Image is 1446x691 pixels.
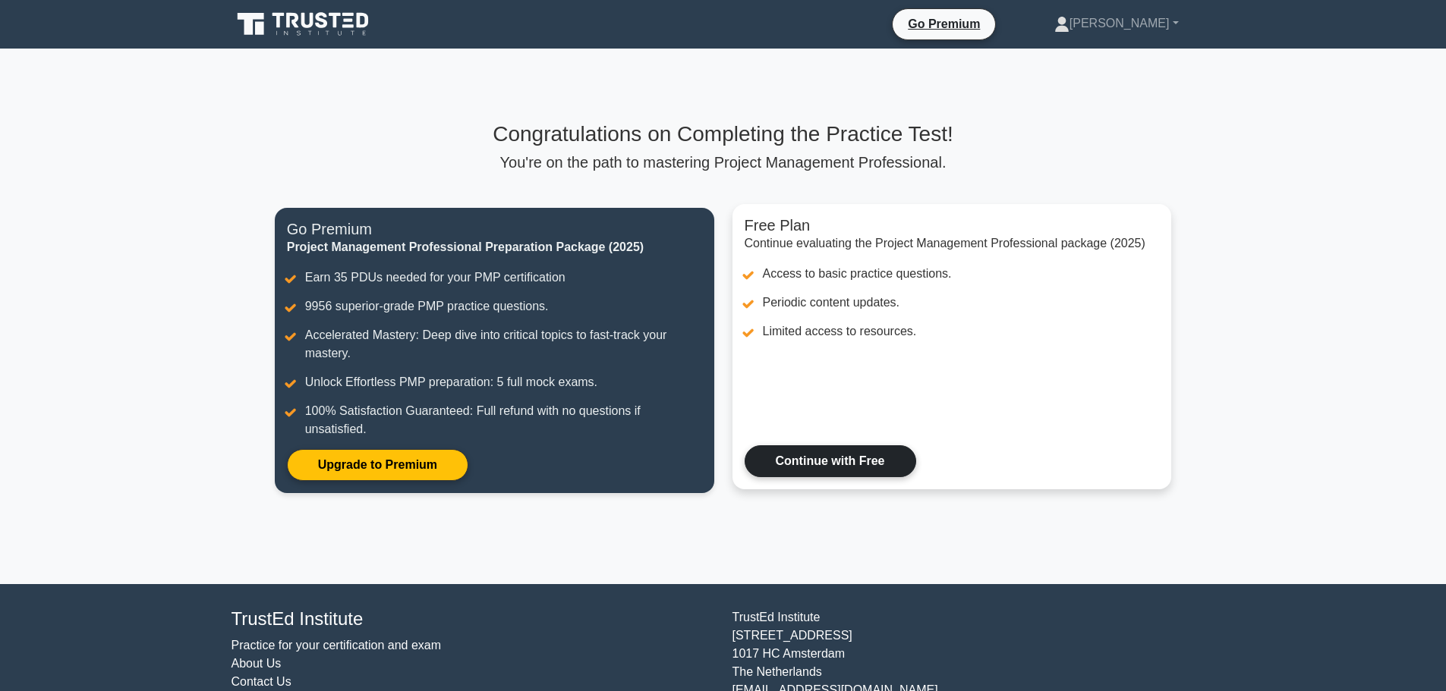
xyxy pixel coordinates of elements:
[232,675,291,688] a: Contact Us
[287,449,468,481] a: Upgrade to Premium
[232,639,442,652] a: Practice for your certification and exam
[745,445,916,477] a: Continue with Free
[275,153,1172,171] p: You're on the path to mastering Project Management Professional.
[232,608,714,630] h4: TrustEd Institute
[232,657,282,670] a: About Us
[1018,8,1215,39] a: [PERSON_NAME]
[275,121,1172,147] h3: Congratulations on Completing the Practice Test!
[899,14,989,33] a: Go Premium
